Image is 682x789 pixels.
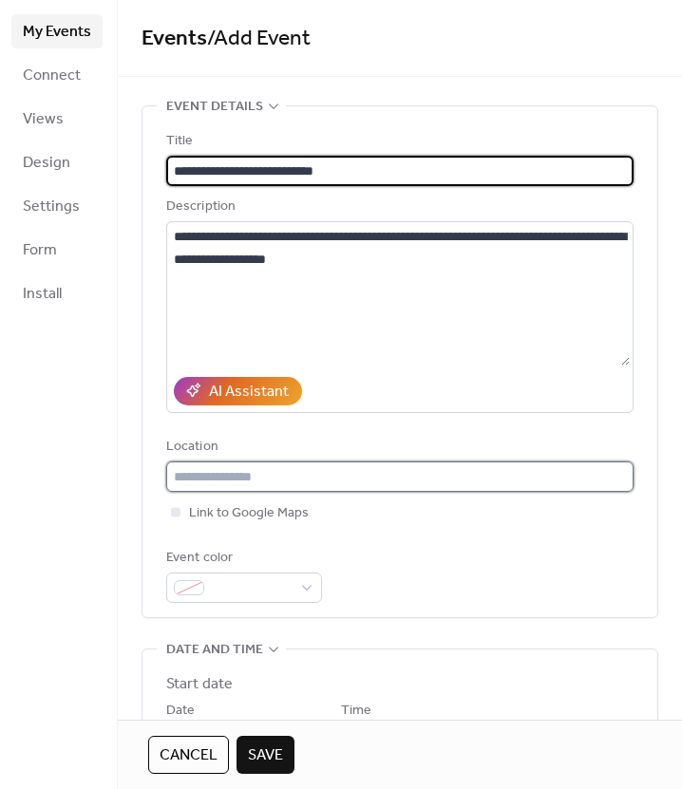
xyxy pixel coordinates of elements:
a: Design [11,145,103,179]
span: Event details [166,96,263,119]
a: My Events [11,14,103,48]
span: Time [341,700,371,723]
div: Title [166,130,630,153]
a: Views [11,102,103,136]
span: Form [23,239,57,262]
span: Date and time [166,639,263,662]
span: Design [23,152,70,175]
div: Location [166,436,630,459]
span: Cancel [160,744,218,767]
a: Connect [11,58,103,92]
a: Settings [11,189,103,223]
a: Form [11,233,103,267]
span: Settings [23,196,80,218]
a: Events [142,18,207,60]
a: Install [11,276,103,310]
button: Save [237,736,294,774]
span: Views [23,108,64,131]
div: Event color [166,547,318,570]
div: Start date [166,673,233,696]
span: My Events [23,21,91,44]
span: Connect [23,65,81,87]
span: Link to Google Maps [189,502,309,525]
span: / Add Event [207,18,311,60]
span: Install [23,283,62,306]
span: Date [166,700,195,723]
div: Description [166,196,630,218]
span: Save [248,744,283,767]
div: AI Assistant [209,381,289,404]
button: Cancel [148,736,229,774]
button: AI Assistant [174,377,302,405]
